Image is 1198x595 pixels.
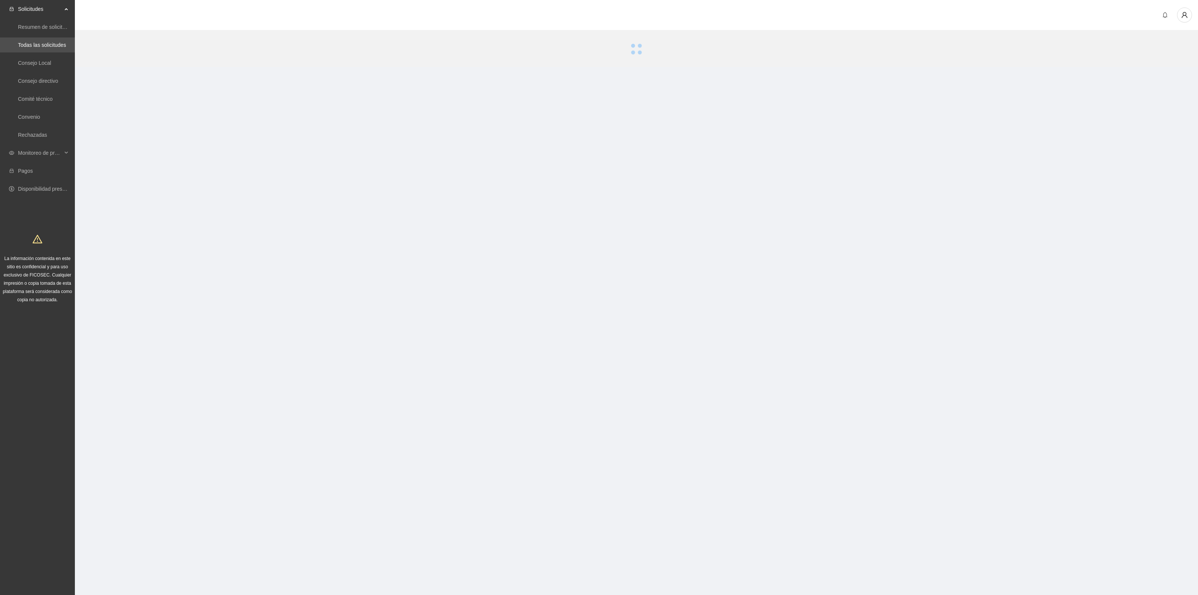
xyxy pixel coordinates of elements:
[18,1,62,16] span: Solicitudes
[9,6,14,12] span: inbox
[18,78,58,84] a: Consejo directivo
[18,132,47,138] a: Rechazadas
[33,234,42,244] span: warning
[18,168,33,174] a: Pagos
[18,114,40,120] a: Convenio
[1159,9,1171,21] button: bell
[18,60,51,66] a: Consejo Local
[1177,7,1192,22] button: user
[18,96,53,102] a: Comité técnico
[18,42,66,48] a: Todas las solicitudes
[3,256,72,302] span: La información contenida en este sitio es confidencial y para uso exclusivo de FICOSEC. Cualquier...
[18,145,62,160] span: Monitoreo de proyectos
[1177,12,1192,18] span: user
[18,24,102,30] a: Resumen de solicitudes por aprobar
[1159,12,1171,18] span: bell
[9,150,14,155] span: eye
[18,186,82,192] a: Disponibilidad presupuestal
